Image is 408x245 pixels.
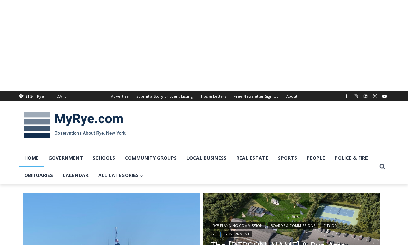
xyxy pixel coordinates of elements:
[268,222,318,229] a: Boards & Commissions
[93,167,148,184] a: All Categories
[231,149,273,167] a: Real Estate
[330,149,373,167] a: Police & Fire
[19,149,44,167] a: Home
[107,91,132,101] a: Advertise
[302,149,330,167] a: People
[230,91,282,101] a: Free Newsletter Sign Up
[196,91,230,101] a: Tips & Letters
[182,149,231,167] a: Local Business
[44,149,88,167] a: Government
[210,222,265,229] a: Rye Planning Commission
[37,93,44,99] div: Rye
[19,167,58,184] a: Obituaries
[222,231,252,237] a: Government
[371,92,379,100] a: X
[210,221,373,237] div: | | |
[98,171,143,179] span: All Categories
[88,149,120,167] a: Schools
[25,94,33,99] span: 81.5
[376,160,389,173] button: View Search Form
[273,149,302,167] a: Sports
[34,92,35,96] span: F
[58,167,93,184] a: Calendar
[120,149,182,167] a: Community Groups
[380,92,389,100] a: YouTube
[210,222,336,237] a: City of Rye
[107,91,301,101] nav: Secondary Navigation
[342,92,351,100] a: Facebook
[352,92,360,100] a: Instagram
[361,92,370,100] a: Linkedin
[19,149,376,184] nav: Primary Navigation
[282,91,301,101] a: About
[132,91,196,101] a: Submit a Story or Event Listing
[55,93,68,99] div: [DATE]
[19,107,130,143] img: MyRye.com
